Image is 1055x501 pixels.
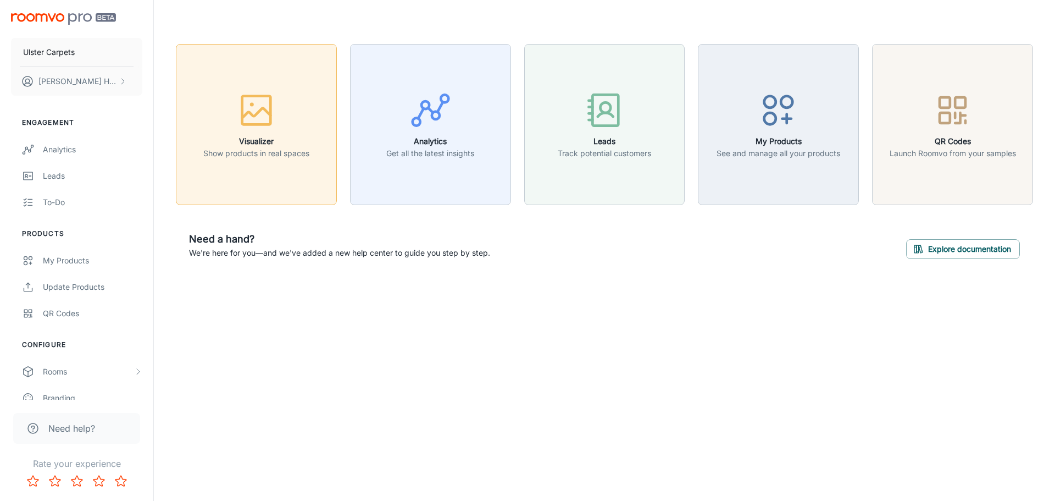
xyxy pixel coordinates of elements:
button: LeadsTrack potential customers [524,44,685,205]
div: My Products [43,255,142,267]
p: Get all the latest insights [386,147,474,159]
a: LeadsTrack potential customers [524,118,685,129]
a: QR CodesLaunch Roomvo from your samples [872,118,1033,129]
a: Explore documentation [906,243,1020,254]
p: See and manage all your products [717,147,840,159]
button: Ulster Carpets [11,38,142,67]
button: VisualizerShow products in real spaces [176,44,337,205]
div: To-do [43,196,142,208]
h6: QR Codes [890,135,1016,147]
button: QR CodesLaunch Roomvo from your samples [872,44,1033,205]
p: Track potential customers [558,147,651,159]
button: Explore documentation [906,239,1020,259]
button: My ProductsSee and manage all your products [698,44,859,205]
p: [PERSON_NAME] Hassin [38,75,116,87]
p: Launch Roomvo from your samples [890,147,1016,159]
img: Roomvo PRO Beta [11,13,116,25]
h6: Analytics [386,135,474,147]
button: [PERSON_NAME] Hassin [11,67,142,96]
div: Analytics [43,144,142,156]
a: AnalyticsGet all the latest insights [350,118,511,129]
div: QR Codes [43,307,142,320]
a: My ProductsSee and manage all your products [698,118,859,129]
h6: Leads [558,135,651,147]
p: We're here for you—and we've added a new help center to guide you step by step. [189,247,490,259]
button: AnalyticsGet all the latest insights [350,44,511,205]
h6: Need a hand? [189,232,490,247]
h6: My Products [717,135,840,147]
div: Update Products [43,281,142,293]
div: Leads [43,170,142,182]
p: Ulster Carpets [23,46,75,58]
h6: Visualizer [203,135,309,147]
p: Show products in real spaces [203,147,309,159]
